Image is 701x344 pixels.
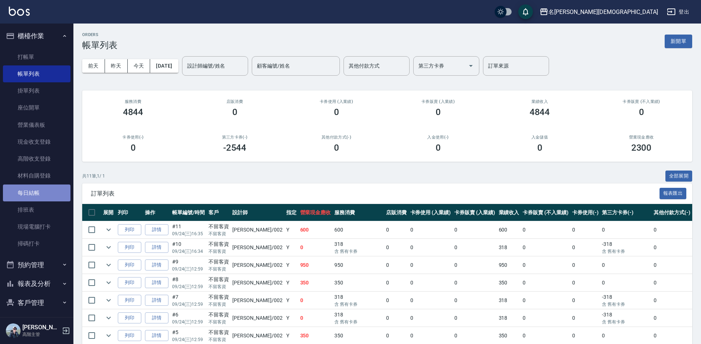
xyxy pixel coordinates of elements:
th: 服務消費 [333,204,384,221]
td: [PERSON_NAME] /002 [230,221,284,239]
td: 318 [497,309,521,327]
a: 營業儀表板 [3,117,70,133]
button: 列印 [118,295,141,306]
a: 現金收支登錄 [3,133,70,150]
td: 0 [570,257,600,274]
p: 不留客資 [208,230,229,237]
a: 詳情 [145,259,168,271]
h3: 2300 [631,143,652,153]
td: 0 [600,274,651,291]
td: 600 [497,221,521,239]
button: expand row [103,330,114,341]
button: 報表及分析 [3,274,70,293]
h2: 卡券販賣 (入業績) [396,99,480,104]
td: 0 [521,257,570,274]
div: 不留客資 [208,293,229,301]
p: 不留客資 [208,266,229,272]
button: 列印 [118,259,141,271]
td: 0 [298,239,333,256]
td: 0 [521,221,570,239]
a: 新開單 [665,37,692,44]
h3: 4844 [530,107,550,117]
td: 0 [384,257,408,274]
p: 含 舊有卡券 [334,301,382,308]
td: 0 [570,274,600,291]
th: 其他付款方式(-) [652,204,692,221]
td: 0 [600,257,651,274]
td: 0 [408,221,453,239]
div: 不留客資 [208,329,229,336]
td: [PERSON_NAME] /002 [230,257,284,274]
td: 950 [298,257,333,274]
h3: 0 [639,107,644,117]
td: Y [284,309,298,327]
td: 600 [333,221,384,239]
td: 0 [570,221,600,239]
td: 950 [333,257,384,274]
td: #8 [170,274,207,291]
a: 每日結帳 [3,184,70,201]
a: 詳情 [145,277,168,289]
h3: 0 [232,107,237,117]
p: 共 11 筆, 1 / 1 [82,173,105,179]
td: [PERSON_NAME] /002 [230,292,284,309]
h3: 0 [436,107,441,117]
td: 350 [298,274,333,291]
td: 0 [408,257,453,274]
button: 列印 [118,277,141,289]
p: 09/24 (三) 16:35 [172,230,205,237]
button: 櫃檯作業 [3,26,70,46]
a: 掃碼打卡 [3,235,70,252]
button: 登出 [664,5,692,19]
h2: 店販消費 [193,99,277,104]
button: 列印 [118,224,141,236]
td: Y [284,257,298,274]
button: [DATE] [150,59,178,73]
p: 09/24 (三) 12:59 [172,319,205,325]
p: 09/24 (三) 16:34 [172,248,205,255]
div: 不留客資 [208,276,229,283]
p: 含 舊有卡券 [602,248,650,255]
button: expand row [103,224,114,235]
button: 名[PERSON_NAME][DEMOGRAPHIC_DATA] [537,4,661,19]
th: 列印 [116,204,143,221]
a: 掛單列表 [3,82,70,99]
td: #10 [170,239,207,256]
td: 0 [453,239,497,256]
td: 0 [521,274,570,291]
td: 0 [600,221,651,239]
td: 0 [652,239,692,256]
button: 列印 [118,242,141,253]
th: 卡券販賣 (入業績) [453,204,497,221]
p: 不留客資 [208,336,229,343]
p: 09/24 (三) 12:59 [172,301,205,308]
button: 新開單 [665,35,692,48]
a: 高階收支登錄 [3,150,70,167]
h3: 帳單列表 [82,40,117,50]
h3: 0 [334,143,339,153]
th: 帳單編號/時間 [170,204,207,221]
button: Open [465,60,477,72]
a: 詳情 [145,242,168,253]
th: 業績收入 [497,204,521,221]
td: 318 [497,292,521,309]
h2: ORDERS [82,32,117,37]
button: 客戶管理 [3,293,70,312]
div: 不留客資 [208,223,229,230]
h2: 入金使用(-) [396,135,480,140]
button: 列印 [118,330,141,341]
td: 0 [384,309,408,327]
button: expand row [103,259,114,270]
p: 不留客資 [208,319,229,325]
p: 含 舊有卡券 [334,319,382,325]
h2: 卡券販賣 (不入業績) [599,99,683,104]
a: 詳情 [145,224,168,236]
td: 0 [652,221,692,239]
td: 0 [453,309,497,327]
button: expand row [103,295,114,306]
p: 高階主管 [22,331,60,338]
td: 0 [408,274,453,291]
a: 詳情 [145,295,168,306]
th: 卡券販賣 (不入業績) [521,204,570,221]
td: 0 [652,257,692,274]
